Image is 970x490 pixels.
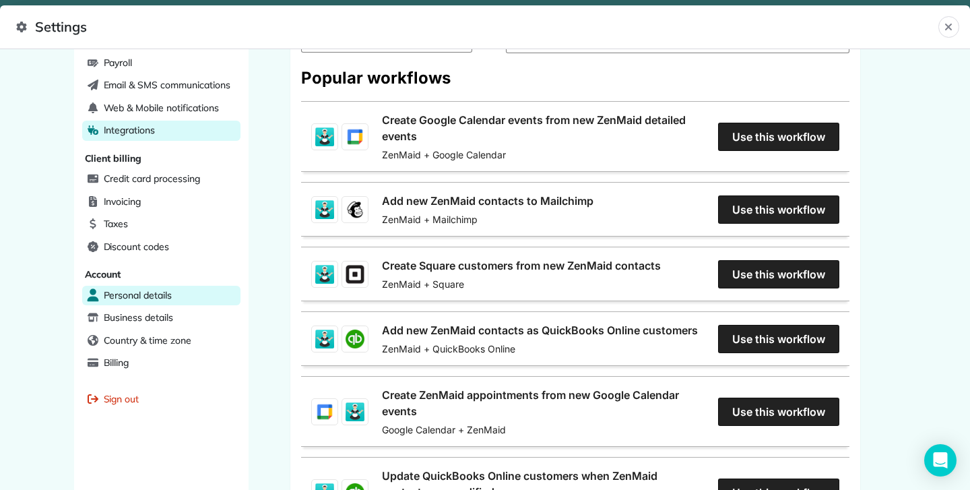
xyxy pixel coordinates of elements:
[82,121,240,141] a: Integrations
[104,172,200,185] span: Credit card processing
[938,16,959,38] button: Close
[104,78,230,92] span: Email & SMS communications
[85,268,121,280] span: Account
[82,98,240,119] a: Web & Mobile notifications
[104,123,156,137] span: Integrations
[16,16,938,38] span: Settings
[924,444,957,477] div: Open Intercom Messenger
[82,214,240,235] a: Taxes
[82,53,240,73] a: Payroll
[104,311,173,324] span: Business details
[104,101,219,115] span: Web & Mobile notifications
[82,237,240,257] a: Discount codes
[104,240,169,253] span: Discount codes
[82,353,240,373] a: Billing
[104,392,139,406] span: Sign out
[82,75,240,96] a: Email & SMS communications
[104,288,172,302] span: Personal details
[82,308,240,328] a: Business details
[104,356,129,369] span: Billing
[82,286,240,306] a: Personal details
[104,334,191,347] span: Country & time zone
[104,217,129,231] span: Taxes
[82,331,240,351] a: Country & time zone
[82,169,240,189] a: Credit card processing
[82,192,240,212] a: Invoicing
[104,56,133,69] span: Payroll
[85,152,141,164] span: Client billing
[104,195,141,208] span: Invoicing
[82,390,240,410] a: Sign out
